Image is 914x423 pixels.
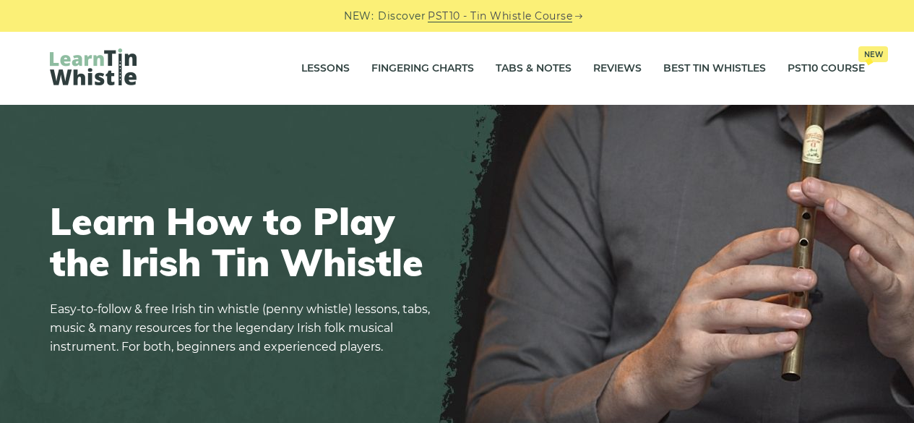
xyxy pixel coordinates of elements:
span: New [858,46,888,62]
h1: Learn How to Play the Irish Tin Whistle [50,200,440,283]
a: Best Tin Whistles [663,51,766,87]
a: PST10 CourseNew [788,51,865,87]
a: Fingering Charts [371,51,474,87]
a: Lessons [301,51,350,87]
p: Easy-to-follow & free Irish tin whistle (penny whistle) lessons, tabs, music & many resources for... [50,300,440,356]
a: Reviews [593,51,642,87]
a: Tabs & Notes [496,51,572,87]
img: LearnTinWhistle.com [50,48,137,85]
